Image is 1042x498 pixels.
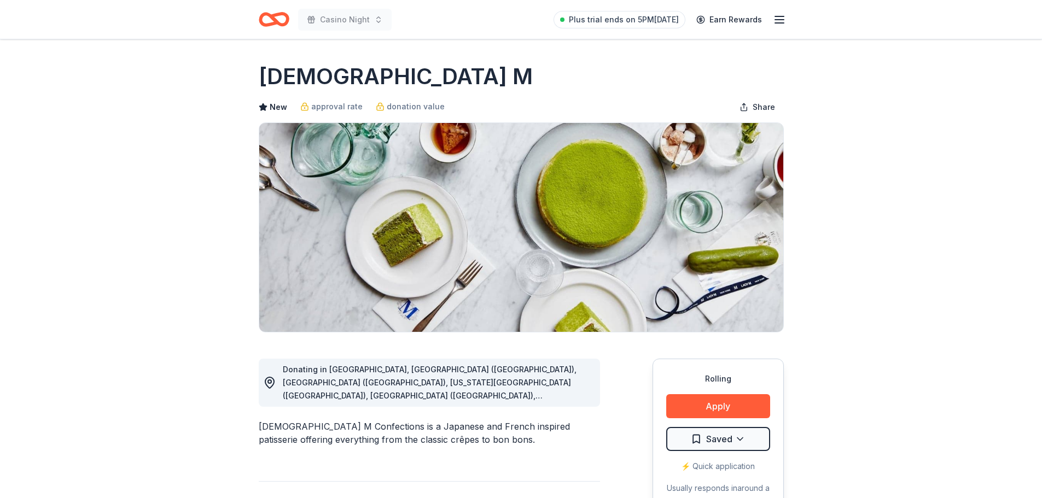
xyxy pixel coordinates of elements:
[666,460,770,473] div: ⚡️ Quick application
[569,13,679,26] span: Plus trial ends on 5PM[DATE]
[387,100,445,113] span: donation value
[270,101,287,114] span: New
[259,420,600,446] div: [DEMOGRAPHIC_DATA] M Confections is a Japanese and French inspired patisserie offering everything...
[666,372,770,385] div: Rolling
[666,394,770,418] button: Apply
[259,61,533,92] h1: [DEMOGRAPHIC_DATA] M
[259,7,289,32] a: Home
[283,365,577,413] span: Donating in [GEOGRAPHIC_DATA], [GEOGRAPHIC_DATA] ([GEOGRAPHIC_DATA]), [GEOGRAPHIC_DATA] ([GEOGRAP...
[666,427,770,451] button: Saved
[311,100,363,113] span: approval rate
[300,100,363,113] a: approval rate
[690,10,769,30] a: Earn Rewards
[554,11,685,28] a: Plus trial ends on 5PM[DATE]
[320,13,370,26] span: Casino Night
[753,101,775,114] span: Share
[259,123,783,332] img: Image for Lady M
[376,100,445,113] a: donation value
[706,432,732,446] span: Saved
[731,96,784,118] button: Share
[298,9,392,31] button: Casino Night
